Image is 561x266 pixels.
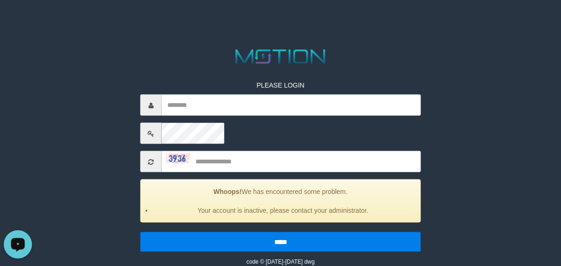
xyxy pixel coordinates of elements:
img: captcha [166,154,190,163]
button: Open LiveChat chat widget [4,4,32,32]
small: code © [DATE]-[DATE] dwg [246,258,314,265]
img: MOTION_logo.png [232,47,330,66]
p: PLEASE LOGIN [140,81,421,90]
li: Your account is inactive, please contact your administrator. [153,206,413,215]
strong: Whoops! [213,188,242,195]
div: We has encountered some problem. [140,179,421,223]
